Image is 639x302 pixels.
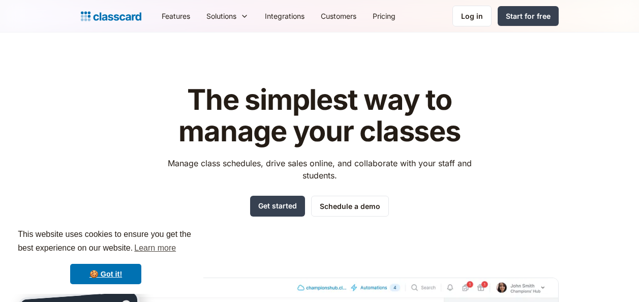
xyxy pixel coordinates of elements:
[154,5,198,27] a: Features
[158,157,481,182] p: Manage class schedules, drive sales online, and collaborate with your staff and students.
[311,196,389,217] a: Schedule a demo
[133,240,177,256] a: learn more about cookies
[198,5,257,27] div: Solutions
[364,5,404,27] a: Pricing
[498,6,559,26] a: Start for free
[158,84,481,147] h1: The simplest way to manage your classes
[81,9,141,23] a: home
[257,5,313,27] a: Integrations
[8,219,203,294] div: cookieconsent
[506,11,551,21] div: Start for free
[250,196,305,217] a: Get started
[313,5,364,27] a: Customers
[70,264,141,284] a: dismiss cookie message
[18,228,194,256] span: This website uses cookies to ensure you get the best experience on our website.
[452,6,492,26] a: Log in
[461,11,483,21] div: Log in
[206,11,236,21] div: Solutions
